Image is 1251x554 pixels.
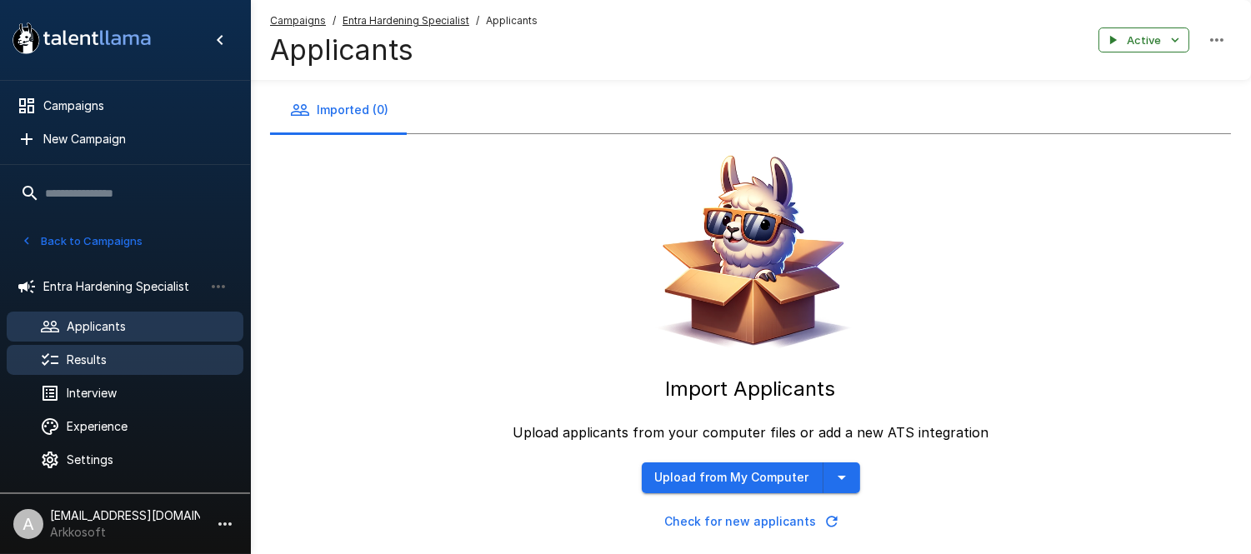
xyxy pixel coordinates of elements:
span: Applicants [486,12,538,29]
u: Entra Hardening Specialist [343,14,469,27]
button: Active [1098,27,1189,53]
p: Upload applicants from your computer files or add a new ATS integration [513,422,988,442]
button: Imported (0) [270,87,408,133]
img: Animated document [647,147,855,356]
span: / [476,12,479,29]
button: Check for new applicants [642,507,860,537]
h4: Applicants [270,32,538,67]
button: Upload from My Computer [642,462,823,493]
h5: Import Applicants [666,376,836,402]
u: Campaigns [270,14,326,27]
span: / [333,12,336,29]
